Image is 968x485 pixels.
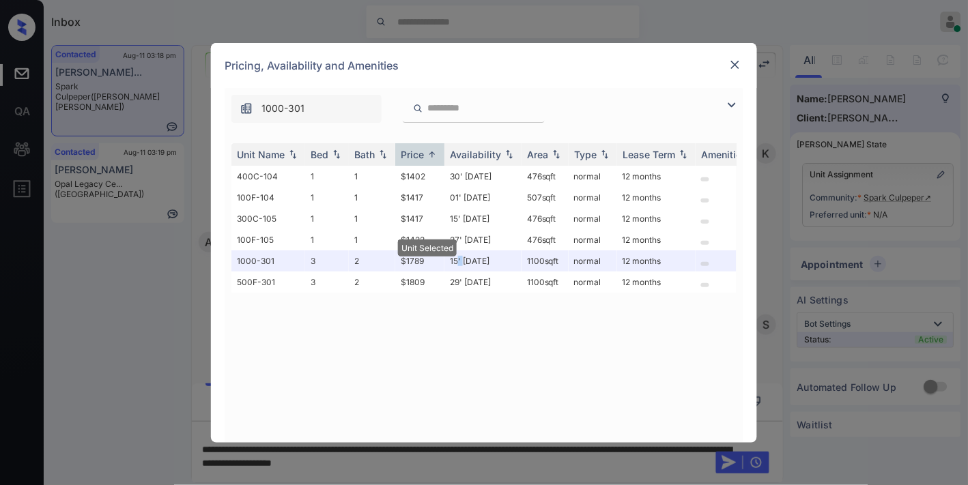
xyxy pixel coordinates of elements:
div: Unit Name [237,149,285,160]
td: 1 [305,208,349,229]
td: $1422 [395,229,444,250]
td: normal [569,166,617,187]
td: 1 [305,229,349,250]
td: 3 [305,250,349,271]
td: 500F-301 [231,271,305,293]
td: 1 [305,166,349,187]
img: sorting [330,149,343,159]
td: 1 [349,187,395,208]
div: Bath [354,149,375,160]
td: 12 months [617,229,696,250]
img: sorting [598,149,612,159]
td: 476 sqft [522,229,569,250]
img: sorting [376,149,390,159]
img: sorting [502,149,516,159]
img: sorting [677,149,690,159]
td: $1402 [395,166,444,187]
td: 29' [DATE] [444,271,522,293]
img: sorting [425,149,439,160]
td: $1809 [395,271,444,293]
td: 1100 sqft [522,250,569,271]
div: Availability [450,149,501,160]
span: 1000-301 [261,101,304,116]
div: Amenities [701,149,747,160]
td: 1 [349,208,395,229]
img: sorting [550,149,563,159]
div: Area [527,149,548,160]
td: normal [569,250,617,271]
div: Pricing, Availability and Amenities [211,43,757,88]
img: close [728,58,742,72]
td: 1 [349,166,395,187]
td: 12 months [617,187,696,208]
td: normal [569,271,617,293]
td: 15' [DATE] [444,208,522,229]
td: 1 [349,229,395,250]
img: sorting [286,149,300,159]
td: 30' [DATE] [444,166,522,187]
td: $1789 [395,250,444,271]
td: 507 sqft [522,187,569,208]
td: 12 months [617,271,696,293]
td: 1100 sqft [522,271,569,293]
td: $1417 [395,208,444,229]
td: 100F-105 [231,229,305,250]
td: 01' [DATE] [444,187,522,208]
div: Lease Term [623,149,675,160]
td: 2 [349,250,395,271]
img: icon-zuma [724,97,740,113]
td: 1000-301 [231,250,305,271]
td: 100F-104 [231,187,305,208]
td: 12 months [617,166,696,187]
td: 2 [349,271,395,293]
div: Bed [311,149,328,160]
td: normal [569,229,617,250]
td: 12 months [617,208,696,229]
td: normal [569,208,617,229]
div: Price [401,149,424,160]
td: 476 sqft [522,208,569,229]
td: 400C-104 [231,166,305,187]
td: 1 [305,187,349,208]
div: Type [574,149,597,160]
td: 15' [DATE] [444,250,522,271]
td: 476 sqft [522,166,569,187]
td: 12 months [617,250,696,271]
td: $1417 [395,187,444,208]
td: 300C-105 [231,208,305,229]
td: 27' [DATE] [444,229,522,250]
img: icon-zuma [240,102,253,115]
img: icon-zuma [413,102,423,115]
td: 3 [305,271,349,293]
td: normal [569,187,617,208]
